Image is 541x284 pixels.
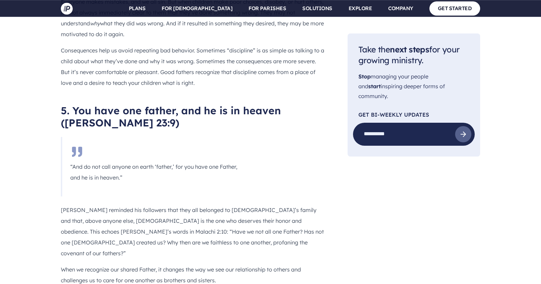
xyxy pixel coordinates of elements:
[358,112,469,117] p: Get Bi-Weekly Updates
[358,72,469,101] p: managing your people and inspiring deeper forms of community.
[358,44,460,65] span: Take the for your growing ministry.
[70,161,248,183] p: “And do not call anyone on earth ‘father,’ for you have one Father, and he is in heaven.”
[390,44,429,54] span: next steps
[61,205,326,259] p: [PERSON_NAME] reminded his followers that they all belonged to [DEMOGRAPHIC_DATA]’s family and th...
[358,73,371,80] span: Stop
[61,45,326,88] p: Consequences help us avoid repeating bad behavior. Sometimes “discipline” is as simple as talking...
[368,82,381,89] span: start
[61,104,326,129] h2: 5. You have one father, and he is in heaven ([PERSON_NAME] 23:9)
[429,1,480,15] a: GET STARTED
[90,20,100,27] i: why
